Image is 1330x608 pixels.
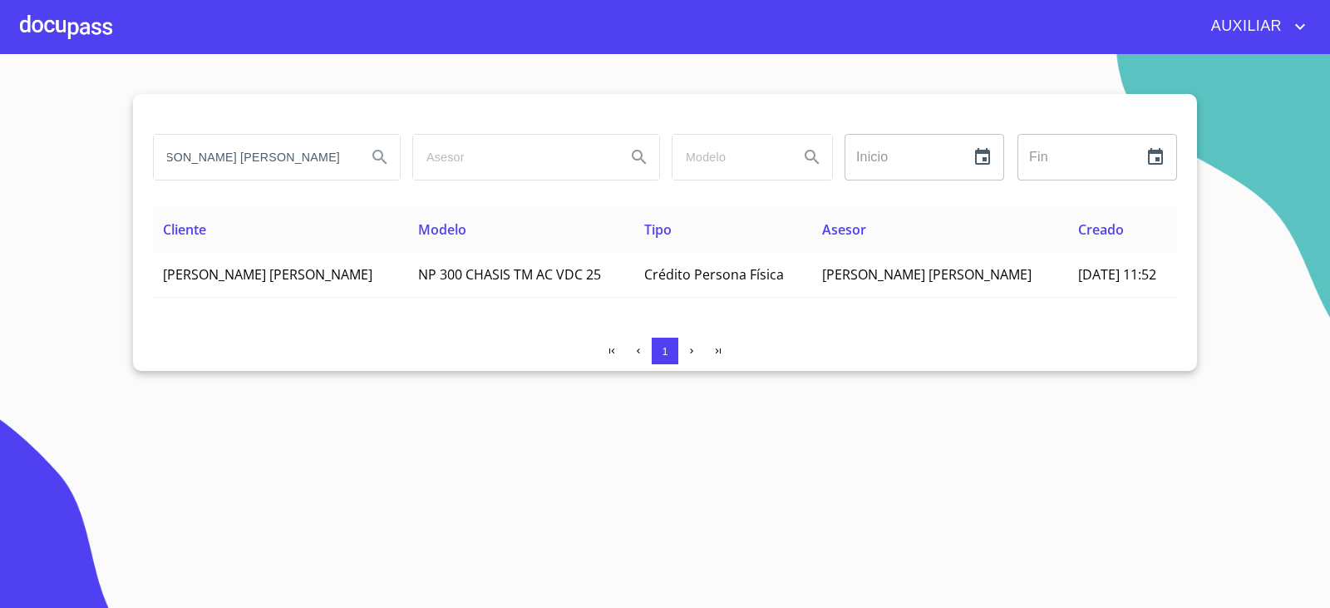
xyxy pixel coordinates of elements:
[662,345,667,358] span: 1
[1078,265,1156,284] span: [DATE] 11:52
[652,338,678,364] button: 1
[163,220,206,239] span: Cliente
[822,220,866,239] span: Asesor
[1199,13,1310,40] button: account of current user
[792,137,832,177] button: Search
[672,135,786,180] input: search
[418,220,466,239] span: Modelo
[644,220,672,239] span: Tipo
[413,135,613,180] input: search
[154,135,353,180] input: search
[644,265,784,284] span: Crédito Persona Física
[360,137,400,177] button: Search
[1078,220,1124,239] span: Creado
[163,265,372,284] span: [PERSON_NAME] [PERSON_NAME]
[418,265,601,284] span: NP 300 CHASIS TM AC VDC 25
[822,265,1032,284] span: [PERSON_NAME] [PERSON_NAME]
[619,137,659,177] button: Search
[1199,13,1290,40] span: AUXILIAR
